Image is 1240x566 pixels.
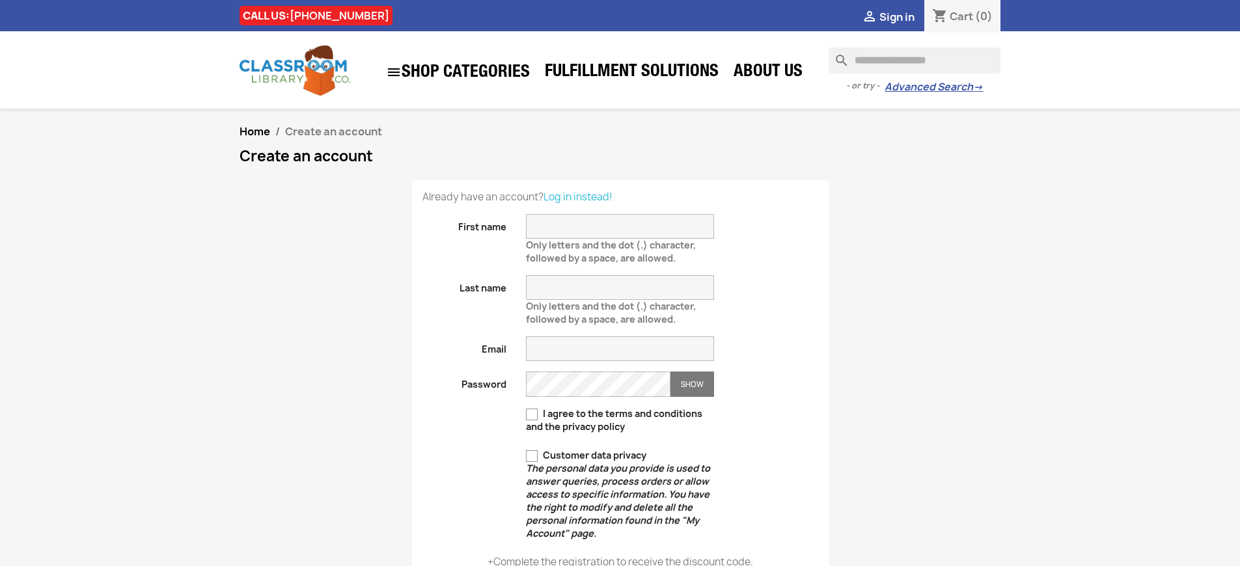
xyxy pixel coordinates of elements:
button: Show [670,371,714,397]
label: I agree to the terms and conditions and the privacy policy [526,407,714,433]
a: About Us [727,60,809,86]
a: Advanced Search→ [885,81,983,94]
a: Log in instead! [544,190,613,204]
a:  Sign in [862,10,915,24]
span: Sign in [879,10,915,24]
span: Only letters and the dot (.) character, followed by a space, are allowed. [526,234,696,264]
span: → [973,81,983,94]
input: Search [829,47,1000,74]
i:  [862,10,877,25]
label: Customer data privacy [526,449,714,540]
label: Password [413,371,517,391]
div: CALL US: [240,6,393,25]
input: Password input [526,371,670,397]
i:  [386,64,402,80]
span: (0) [975,9,993,23]
label: Last name [413,275,517,295]
a: [PHONE_NUMBER] [290,8,389,23]
span: - or try - [846,79,885,92]
img: Classroom Library Company [240,46,350,96]
a: Home [240,124,270,139]
span: Cart [950,9,973,23]
a: Fulfillment Solutions [538,60,725,86]
em: The personal data you provide is used to answer queries, process orders or allow access to specif... [526,462,710,539]
label: Email [413,336,517,356]
label: First name [413,214,517,234]
i: search [829,47,844,63]
span: Only letters and the dot (.) character, followed by a space, are allowed. [526,295,696,325]
a: SHOP CATEGORIES [379,58,536,87]
i: shopping_cart [932,9,948,25]
h1: Create an account [240,148,1001,164]
p: Already have an account? [422,191,818,204]
span: Create an account [285,124,382,139]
